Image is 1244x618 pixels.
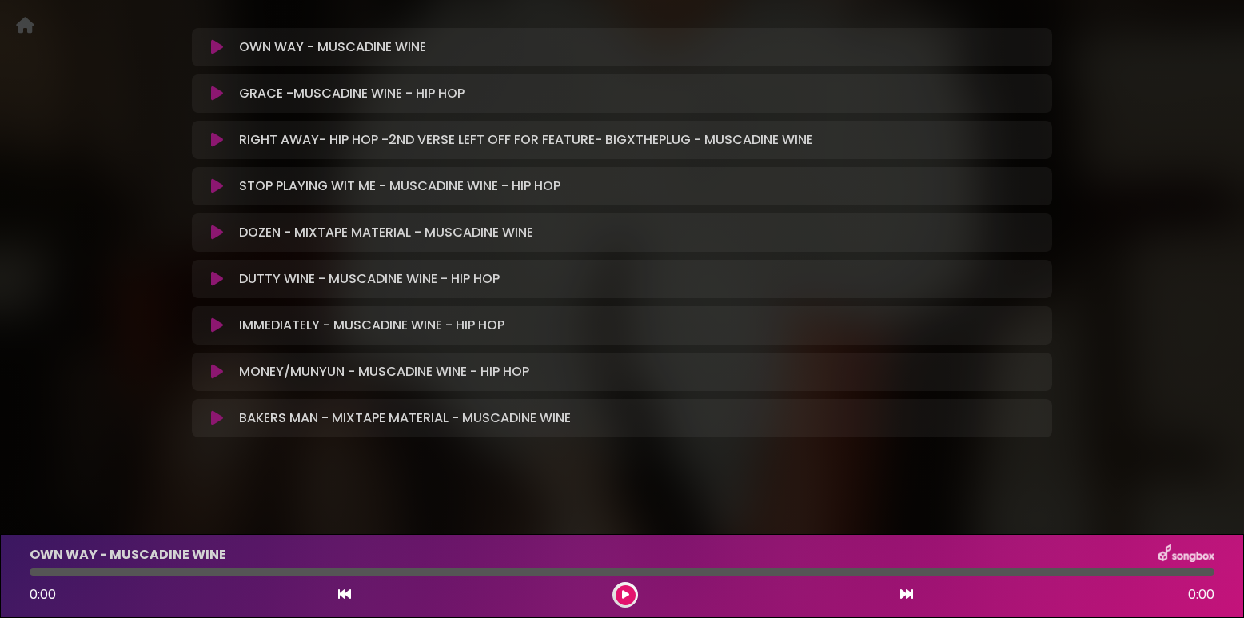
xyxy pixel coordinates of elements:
[239,177,560,196] p: STOP PLAYING WIT ME - MUSCADINE WINE - HIP HOP
[239,409,571,428] p: BAKERS MAN - MIXTAPE MATERIAL - MUSCADINE WINE
[239,84,465,103] p: GRACE -MUSCADINE WINE - HIP HOP
[239,38,426,57] p: OWN WAY - MUSCADINE WINE
[239,130,813,150] p: RIGHT AWAY- HIP HOP -2ND VERSE LEFT OFF FOR FEATURE- BIGXTHEPLUG - MUSCADINE WINE
[239,223,533,242] p: DOZEN - MIXTAPE MATERIAL - MUSCADINE WINE
[239,269,500,289] p: DUTTY WINE - MUSCADINE WINE - HIP HOP
[239,316,504,335] p: IMMEDIATELY - MUSCADINE WINE - HIP HOP
[239,362,529,381] p: MONEY/MUNYUN - MUSCADINE WINE - HIP HOP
